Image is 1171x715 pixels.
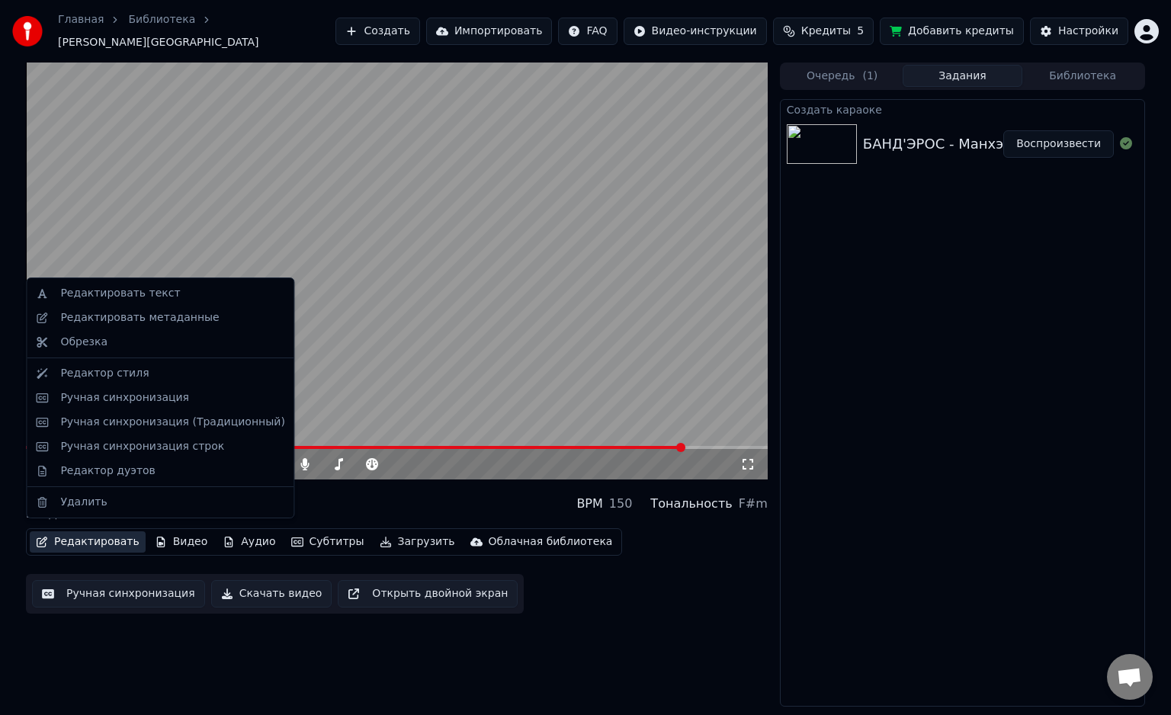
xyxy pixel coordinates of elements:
[609,495,633,513] div: 150
[857,24,864,39] span: 5
[30,531,146,553] button: Редактировать
[60,310,219,325] div: Редактировать метаданные
[1107,654,1153,700] a: Открытый чат
[60,286,180,301] div: Редактировать текст
[558,18,617,45] button: FAQ
[1022,65,1143,87] button: Библиотека
[739,495,768,513] div: F#m
[862,69,877,84] span: ( 1 )
[58,35,258,50] span: [PERSON_NAME][GEOGRAPHIC_DATA]
[149,531,214,553] button: Видео
[863,133,1037,155] div: БАНД'ЭРОС - Манхэттен
[781,100,1144,118] div: Создать караоке
[60,390,189,406] div: Ручная синхронизация
[60,335,107,350] div: Обрезка
[1058,24,1118,39] div: Настройки
[650,495,732,513] div: Тональность
[1003,130,1114,158] button: Воспроизвести
[60,366,149,381] div: Редактор стиля
[60,439,224,454] div: Ручная синхронизация строк
[211,580,332,608] button: Скачать видео
[32,580,205,608] button: Ручная синхронизация
[782,65,903,87] button: Очередь
[801,24,851,39] span: Кредиты
[880,18,1024,45] button: Добавить кредиты
[58,12,104,27] a: Главная
[60,463,155,479] div: Редактор дуэтов
[576,495,602,513] div: BPM
[128,12,195,27] a: Библиотека
[335,18,419,45] button: Создать
[12,16,43,46] img: youka
[773,18,874,45] button: Кредиты5
[58,12,335,50] nav: breadcrumb
[60,415,284,430] div: Ручная синхронизация (Традиционный)
[60,495,107,510] div: Удалить
[903,65,1023,87] button: Задания
[374,531,461,553] button: Загрузить
[285,531,371,553] button: Субтитры
[489,534,613,550] div: Облачная библиотека
[624,18,767,45] button: Видео-инструкции
[217,531,281,553] button: Аудио
[1030,18,1128,45] button: Настройки
[338,580,518,608] button: Открыть двойной экран
[426,18,553,45] button: Импортировать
